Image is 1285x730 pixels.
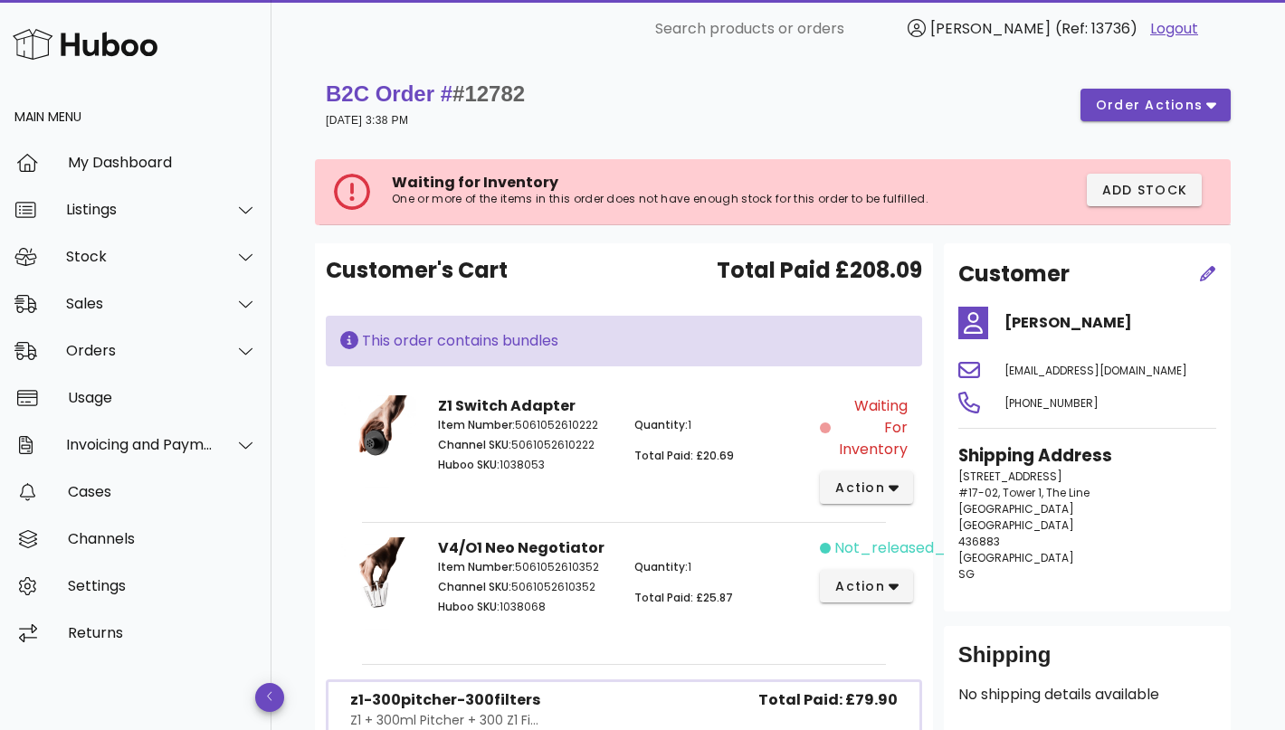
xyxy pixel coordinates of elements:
span: order actions [1095,96,1204,115]
button: order actions [1080,89,1231,121]
p: 5061052610352 [438,579,613,595]
img: Product Image [340,395,416,498]
span: Total Paid: £79.90 [758,689,898,711]
span: [EMAIL_ADDRESS][DOMAIN_NAME] [1004,363,1187,378]
span: Item Number: [438,417,515,432]
div: Settings [68,577,257,594]
span: Add Stock [1101,181,1188,200]
strong: V4/O1 Neo Negotiator [438,537,604,558]
div: Orders [66,342,214,359]
div: Sales [66,295,214,312]
span: [GEOGRAPHIC_DATA] [958,517,1074,533]
strong: Z1 Switch Adapter [438,395,576,416]
button: action [820,471,913,504]
p: 1 [634,417,809,433]
span: Waiting for Inventory [834,395,907,460]
span: Quantity: [634,559,688,574]
span: Quantity: [634,417,688,432]
h3: Shipping Address [958,443,1216,469]
span: SG [958,566,975,582]
span: [PERSON_NAME] [930,18,1051,39]
span: Customer's Cart [326,254,508,287]
span: not_released_yet [834,537,969,559]
div: Channels [68,530,257,547]
p: One or more of the items in this order does not have enough stock for this order to be fulfilled. [392,192,963,206]
strong: B2C Order # [326,81,525,106]
div: Z1 + 300ml Pitcher + 300 Z1 Fi... [350,711,540,730]
span: action [834,479,885,498]
span: #12782 [452,81,525,106]
div: Stock [66,248,214,265]
img: Huboo Logo [13,24,157,63]
div: This order contains bundles [340,330,908,352]
span: Total Paid £208.09 [717,254,922,287]
span: Huboo SKU: [438,599,500,614]
h2: Customer [958,258,1070,290]
span: [PHONE_NUMBER] [1004,395,1099,411]
div: Returns [68,624,257,641]
div: My Dashboard [68,154,257,171]
span: 436883 [958,534,1000,549]
p: 1038053 [438,457,613,473]
img: Product Image [340,537,416,640]
p: No shipping details available [958,684,1216,706]
p: 1 [634,559,809,575]
p: 1038068 [438,599,613,615]
button: action [820,570,913,602]
div: Shipping [958,640,1216,684]
p: 5061052610222 [438,417,613,433]
div: Listings [66,201,214,218]
span: Item Number: [438,559,515,574]
span: Total Paid: £25.87 [634,590,733,605]
p: 5061052610222 [438,437,613,453]
small: [DATE] 3:38 PM [326,114,408,127]
div: z1-300pitcher-300filters [350,689,540,711]
a: Logout [1150,18,1198,40]
div: Invoicing and Payments [66,436,214,453]
span: Channel SKU: [438,579,511,594]
span: (Ref: 13736) [1055,18,1137,39]
span: Huboo SKU: [438,457,500,472]
div: Cases [68,483,257,500]
button: Add Stock [1087,174,1203,206]
span: #17-02, Tower 1, The Line [958,485,1090,500]
span: [STREET_ADDRESS] [958,469,1062,484]
span: [GEOGRAPHIC_DATA] [958,501,1074,517]
span: Total Paid: £20.69 [634,448,734,463]
p: 5061052610352 [438,559,613,575]
span: [GEOGRAPHIC_DATA] [958,550,1074,565]
span: action [834,577,885,596]
span: Waiting for Inventory [392,172,558,193]
div: Usage [68,389,257,406]
span: Channel SKU: [438,437,511,452]
h4: [PERSON_NAME] [1004,312,1216,334]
